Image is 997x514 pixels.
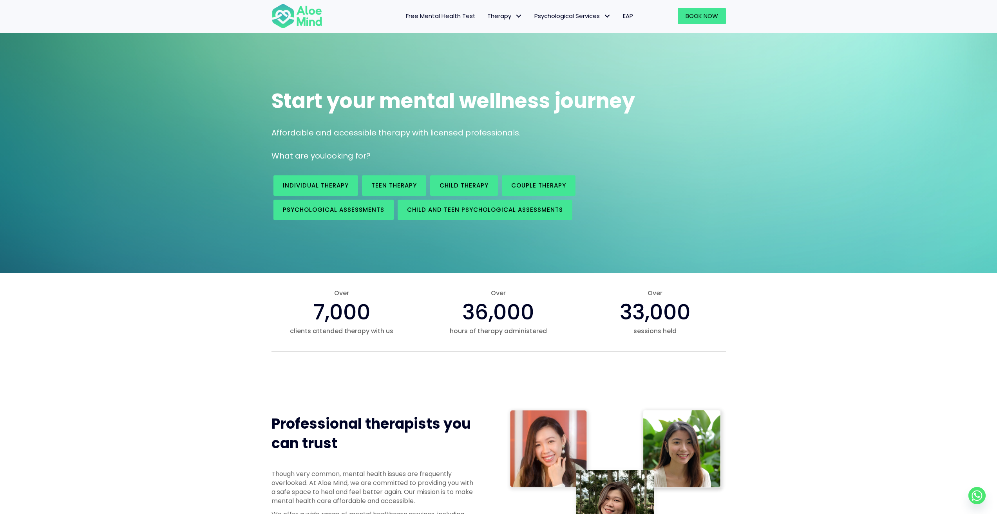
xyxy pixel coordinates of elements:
span: Couple therapy [511,181,566,189]
span: Over [271,289,413,298]
span: Psychological Services [534,12,611,20]
a: Psychological assessments [273,200,394,220]
p: Affordable and accessible therapy with licensed professionals. [271,127,726,139]
a: Child and Teen Psychological assessments [398,200,572,220]
span: looking for? [325,150,371,161]
span: sessions held [584,326,726,335]
span: Professional therapists you can trust [271,414,471,453]
a: Child Therapy [430,175,498,196]
p: Though very common, mental health issues are frequently overlooked. At Aloe Mind, we are committe... [271,469,475,506]
a: TherapyTherapy: submenu [481,8,528,24]
span: Psychological assessments [283,206,384,214]
span: Free Mental Health Test [406,12,476,20]
span: 7,000 [313,297,371,327]
a: Teen Therapy [362,175,426,196]
span: Start your mental wellness journey [271,87,635,115]
nav: Menu [333,8,639,24]
a: Couple therapy [502,175,575,196]
a: Individual therapy [273,175,358,196]
span: Book Now [686,12,718,20]
span: Over [584,289,726,298]
span: Child Therapy [440,181,489,189]
span: Therapy [487,12,523,20]
a: Psychological ServicesPsychological Services: submenu [528,8,617,24]
span: EAP [623,12,633,20]
a: Free Mental Health Test [400,8,481,24]
span: clients attended therapy with us [271,326,413,335]
span: Therapy: submenu [513,11,525,22]
a: EAP [617,8,639,24]
span: Over [428,289,569,298]
span: Teen Therapy [371,181,417,189]
span: hours of therapy administered [428,326,569,335]
span: Individual therapy [283,181,349,189]
span: 36,000 [462,297,534,327]
a: Book Now [678,8,726,24]
span: 33,000 [620,297,691,327]
span: Psychological Services: submenu [602,11,613,22]
span: What are you [271,150,325,161]
a: Whatsapp [968,487,986,504]
span: Child and Teen Psychological assessments [407,206,563,214]
img: Aloe mind Logo [271,3,322,29]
